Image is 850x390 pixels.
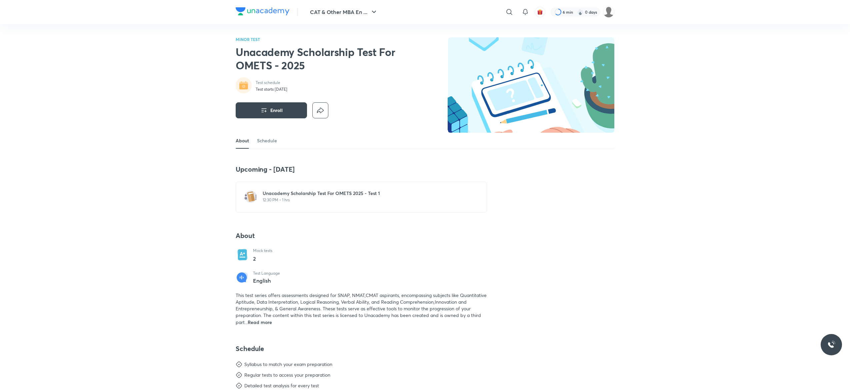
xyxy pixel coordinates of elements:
div: Regular tests to access your preparation [244,372,330,378]
p: 2 [253,255,272,263]
p: Mock tests [253,248,272,253]
h4: About [236,231,487,240]
p: Test Language [253,271,280,276]
img: streak [577,9,584,15]
button: CAT & Other MBA En ... [306,5,382,19]
a: Schedule [257,133,277,149]
button: avatar [535,7,545,17]
h2: Unacademy Scholarship Test For OMETS - 2025 [236,45,406,72]
img: Nilesh [603,6,614,18]
a: About [236,133,249,149]
div: Detailed test analysis for every test [244,382,319,389]
div: Syllabus to match your exam preparation [244,361,332,368]
span: Enroll [270,107,283,114]
span: Read more [248,319,272,325]
p: Test starts [DATE] [256,87,287,92]
img: Company Logo [236,7,289,15]
h4: Upcoming - [DATE] [236,165,487,174]
p: 12:30 PM • 1 hrs [263,197,468,203]
span: This test series offers assessments designed for SNAP, NMAT,CMAT aspirants, encompassing subjects... [236,292,487,325]
a: Company Logo [236,7,289,17]
h6: Unacademy Scholarship Test For OMETS 2025 - Test 1 [263,190,468,197]
h4: Schedule [236,344,487,353]
img: avatar [537,9,543,15]
button: Enroll [236,102,307,118]
p: MINOR TEST [236,37,406,41]
img: ttu [827,341,835,349]
p: Test schedule [256,80,287,85]
img: test [244,190,257,203]
p: English [253,278,280,284]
